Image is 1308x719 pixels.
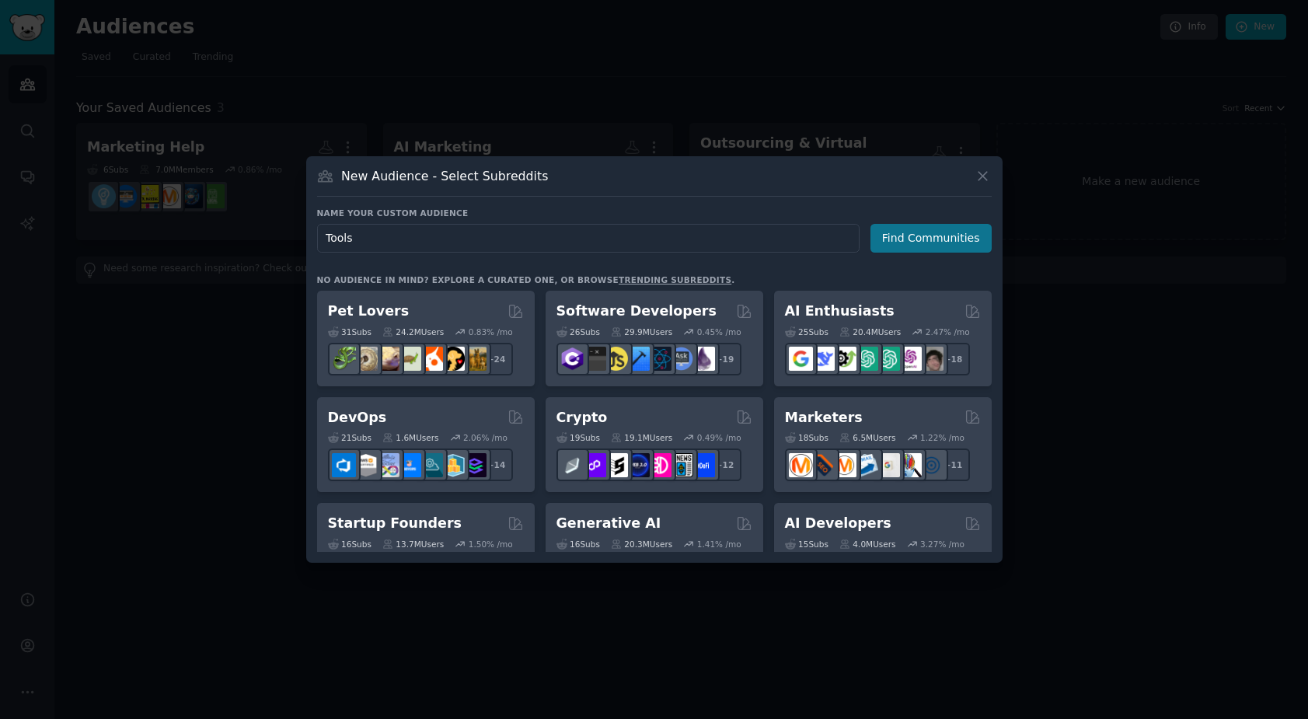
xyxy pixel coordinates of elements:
img: AskMarketing [832,453,856,477]
img: software [582,347,606,371]
img: MarketingResearch [898,453,922,477]
div: 1.41 % /mo [697,539,741,550]
div: + 14 [480,449,513,481]
h2: AI Developers [785,514,891,533]
input: Pick a short name, like "Digital Marketers" or "Movie-Goers" [317,224,860,253]
div: 1.50 % /mo [469,539,513,550]
img: PlatformEngineers [462,453,487,477]
div: 20.3M Users [611,539,672,550]
img: googleads [876,453,900,477]
img: reactnative [647,347,671,371]
img: DevOpsLinks [397,453,421,477]
img: platformengineering [419,453,443,477]
div: + 18 [937,343,970,375]
img: AWS_Certified_Experts [354,453,378,477]
img: DeepSeek [811,347,835,371]
div: 25 Sub s [785,326,828,337]
div: 18 Sub s [785,432,828,443]
img: CryptoNews [669,453,693,477]
img: chatgpt_prompts_ [876,347,900,371]
img: leopardgeckos [375,347,399,371]
h2: DevOps [328,408,387,428]
div: 21 Sub s [328,432,371,443]
img: ballpython [354,347,378,371]
img: azuredevops [332,453,356,477]
a: trending subreddits [619,275,731,284]
h2: Marketers [785,408,863,428]
h2: Software Developers [556,302,717,321]
img: ArtificalIntelligence [919,347,944,371]
img: herpetology [332,347,356,371]
h2: Startup Founders [328,514,462,533]
div: 31 Sub s [328,326,371,337]
img: iOSProgramming [626,347,650,371]
h2: Generative AI [556,514,661,533]
img: turtle [397,347,421,371]
img: AItoolsCatalog [832,347,856,371]
div: 4.0M Users [839,539,896,550]
div: 13.7M Users [382,539,444,550]
div: + 12 [709,449,741,481]
div: 1.6M Users [382,432,439,443]
img: defiblockchain [647,453,671,477]
div: + 11 [937,449,970,481]
img: csharp [560,347,584,371]
div: 6.5M Users [839,432,896,443]
img: defi_ [691,453,715,477]
h2: Pet Lovers [328,302,410,321]
img: aws_cdk [441,453,465,477]
div: 15 Sub s [785,539,828,550]
div: 19.1M Users [611,432,672,443]
h2: Crypto [556,408,608,428]
div: 29.9M Users [611,326,672,337]
h3: New Audience - Select Subreddits [341,168,548,184]
button: Find Communities [870,224,992,253]
img: elixir [691,347,715,371]
div: + 24 [480,343,513,375]
img: learnjavascript [604,347,628,371]
div: 0.83 % /mo [469,326,513,337]
div: 2.47 % /mo [926,326,970,337]
div: 0.45 % /mo [697,326,741,337]
img: dogbreed [462,347,487,371]
div: No audience in mind? Explore a curated one, or browse . [317,274,735,285]
div: 0.49 % /mo [697,432,741,443]
img: Emailmarketing [854,453,878,477]
h2: AI Enthusiasts [785,302,895,321]
img: OnlineMarketing [919,453,944,477]
div: 2.06 % /mo [463,432,508,443]
div: 3.27 % /mo [920,539,964,550]
img: OpenAIDev [898,347,922,371]
img: web3 [626,453,650,477]
div: 24.2M Users [382,326,444,337]
h3: Name your custom audience [317,208,992,218]
img: GoogleGeminiAI [789,347,813,371]
img: chatgpt_promptDesign [854,347,878,371]
div: + 19 [709,343,741,375]
img: ethstaker [604,453,628,477]
img: content_marketing [789,453,813,477]
img: AskComputerScience [669,347,693,371]
img: 0xPolygon [582,453,606,477]
div: 19 Sub s [556,432,600,443]
img: bigseo [811,453,835,477]
img: cockatiel [419,347,443,371]
div: 16 Sub s [556,539,600,550]
div: 16 Sub s [328,539,371,550]
div: 1.22 % /mo [920,432,964,443]
div: 20.4M Users [839,326,901,337]
img: PetAdvice [441,347,465,371]
img: ethfinance [560,453,584,477]
div: 26 Sub s [556,326,600,337]
img: Docker_DevOps [375,453,399,477]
